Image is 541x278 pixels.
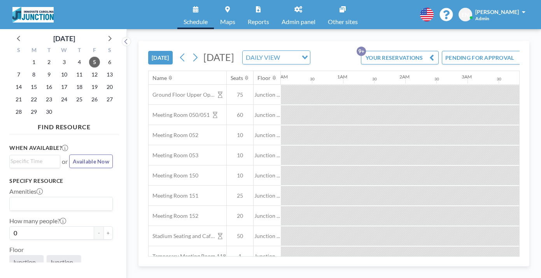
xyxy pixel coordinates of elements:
button: - [94,226,103,240]
span: Tuesday, September 23, 2025 [44,94,54,105]
span: 10 [227,152,253,159]
div: Name [152,75,167,82]
span: Sunday, September 14, 2025 [13,82,24,92]
span: Sunday, September 7, 2025 [13,69,24,80]
div: Search for option [10,155,60,167]
span: 1 [227,253,253,260]
span: Meeting Room 150 [149,172,198,179]
span: Junction ... [254,253,281,260]
span: Wednesday, September 17, 2025 [59,82,70,92]
span: Monday, September 1, 2025 [28,57,39,68]
span: 75 [227,91,253,98]
span: Thursday, September 25, 2025 [74,94,85,105]
button: PENDING FOR APPROVAL [442,51,529,64]
span: Available Now [73,158,109,165]
span: Thursday, September 11, 2025 [74,69,85,80]
span: 20 [227,212,253,219]
span: Saturday, September 13, 2025 [104,69,115,80]
span: Friday, September 12, 2025 [89,69,100,80]
span: Monday, September 29, 2025 [28,106,39,117]
span: Tuesday, September 30, 2025 [44,106,54,117]
span: Monday, September 8, 2025 [28,69,39,80]
span: 50 [227,233,253,240]
span: Saturday, September 20, 2025 [104,82,115,92]
span: Monday, September 22, 2025 [28,94,39,105]
div: F [87,46,102,56]
span: Junction ... [254,91,281,98]
div: 30 [434,76,439,82]
span: Junction ... [254,172,281,179]
span: Temporary Meeting Room 118 [149,253,226,260]
span: Tuesday, September 9, 2025 [44,69,54,80]
div: Floor [257,75,271,82]
span: Friday, September 26, 2025 [89,94,100,105]
span: Sunday, September 28, 2025 [13,106,24,117]
span: Admin panel [282,19,315,25]
div: 1AM [337,74,347,80]
span: Friday, September 5, 2025 [89,57,100,68]
div: Search for option [243,51,310,64]
span: or [62,158,68,165]
div: T [72,46,87,56]
label: Floor [9,246,24,254]
div: 2AM [399,74,410,80]
button: [DATE] [148,51,173,64]
div: 30 [310,76,315,82]
span: Admin [475,16,489,21]
div: T [42,46,57,56]
span: Junction ... [254,132,281,139]
div: S [11,46,26,56]
span: 25 [227,192,253,199]
img: organization-logo [12,7,54,23]
button: Available Now [69,155,113,168]
button: + [103,226,113,240]
div: M [26,46,42,56]
span: [DATE] [203,51,234,63]
span: Saturday, September 6, 2025 [104,57,115,68]
span: Other sites [328,19,358,25]
span: Thursday, September 4, 2025 [74,57,85,68]
span: Meeting Room 053 [149,152,198,159]
input: Search for option [11,157,56,165]
span: Junction ... [254,233,281,240]
span: DAILY VIEW [244,52,282,63]
span: Friday, September 19, 2025 [89,82,100,92]
span: Junction ... [254,152,281,159]
span: Thursday, September 18, 2025 [74,82,85,92]
span: Meeting Room 152 [149,212,198,219]
h3: Specify resource [9,177,113,184]
div: 30 [497,76,501,82]
span: Schedule [184,19,208,25]
span: 10 [227,172,253,179]
span: Junction ... [254,111,281,118]
span: Ground Floor Upper Open Area [149,91,215,98]
span: Reports [248,19,269,25]
span: Monday, September 15, 2025 [28,82,39,92]
span: Junction ... [254,192,281,199]
div: W [57,46,72,56]
button: YOUR RESERVATIONS9+ [361,51,439,64]
div: 3AM [462,74,472,80]
input: Search for option [282,52,297,63]
span: 60 [227,111,253,118]
span: Junction ... [50,258,78,266]
span: Junction ... [254,212,281,219]
span: Tuesday, September 16, 2025 [44,82,54,92]
span: Sunday, September 21, 2025 [13,94,24,105]
span: 10 [227,132,253,139]
span: Tuesday, September 2, 2025 [44,57,54,68]
span: Wednesday, September 24, 2025 [59,94,70,105]
div: [DATE] [53,33,75,44]
span: Maps [220,19,235,25]
span: Wednesday, September 10, 2025 [59,69,70,80]
span: Stadium Seating and Cafe area [149,233,215,240]
span: EN [462,11,469,18]
h4: FIND RESOURCE [9,120,119,131]
span: Junction ... [12,258,40,266]
div: Seats [231,75,243,82]
span: [PERSON_NAME] [475,9,519,15]
span: Meeting Room 050/051 [149,111,210,118]
label: Amenities [9,188,43,195]
div: S [102,46,117,56]
p: 9+ [357,47,366,56]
